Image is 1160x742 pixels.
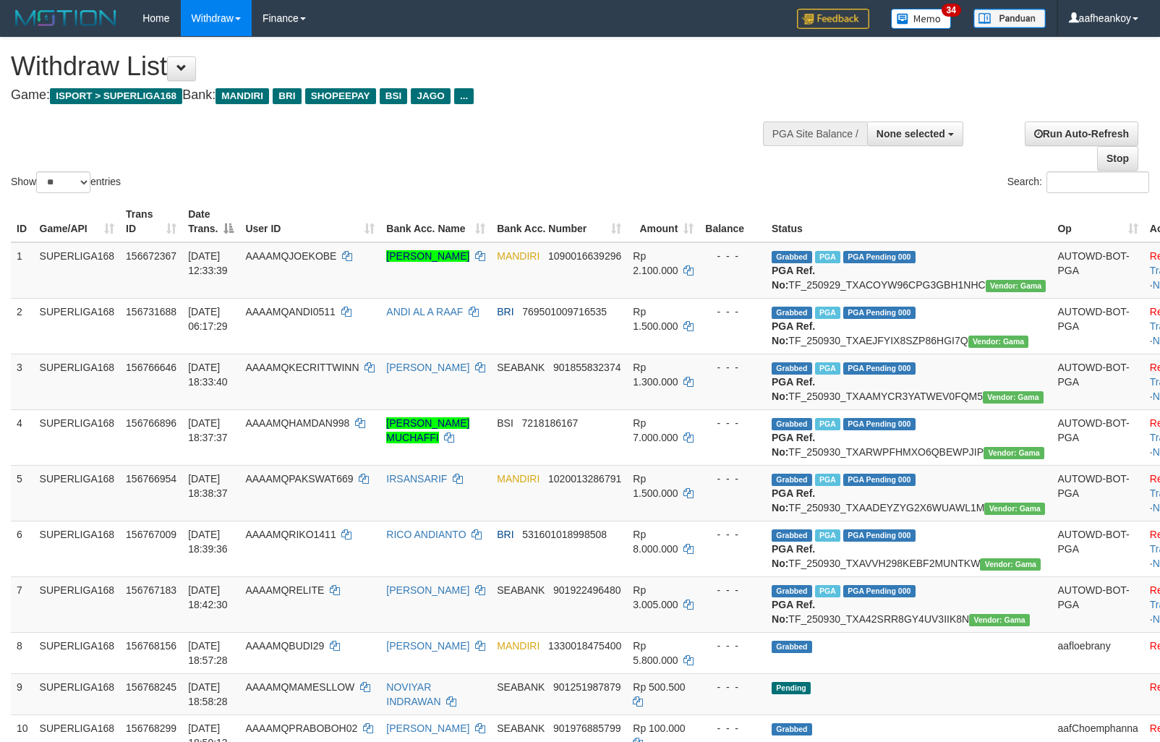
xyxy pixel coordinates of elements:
[772,432,815,458] b: PGA Ref. No:
[705,639,760,653] div: - - -
[11,7,121,29] img: MOTION_logo.png
[772,362,812,375] span: Grabbed
[245,584,324,596] span: AAAAMQRELITE
[699,201,766,242] th: Balance
[386,640,469,652] a: [PERSON_NAME]
[633,306,678,332] span: Rp 1.500.000
[797,9,869,29] img: Feedback.jpg
[34,673,121,715] td: SUPERLIGA168
[126,529,176,540] span: 156767009
[34,201,121,242] th: Game/API: activate to sort column ascending
[188,250,228,276] span: [DATE] 12:33:39
[497,681,545,693] span: SEABANK
[815,362,840,375] span: Marked by aafheankoy
[705,304,760,319] div: - - -
[1052,632,1143,673] td: aafloebrany
[188,640,228,666] span: [DATE] 18:57:28
[986,280,1046,292] span: Vendor URL: https://trx31.1velocity.biz
[34,354,121,409] td: SUPERLIGA168
[11,521,34,576] td: 6
[120,201,182,242] th: Trans ID: activate to sort column ascending
[386,250,469,262] a: [PERSON_NAME]
[843,362,916,375] span: PGA Pending
[772,529,812,542] span: Grabbed
[497,250,540,262] span: MANDIRI
[245,473,353,485] span: AAAAMQPAKSWAT669
[522,529,607,540] span: Copy 531601018998508 to clipboard
[984,447,1044,459] span: Vendor URL: https://trx31.1velocity.biz
[1052,298,1143,354] td: AUTOWD-BOT-PGA
[34,576,121,632] td: SUPERLIGA168
[522,306,607,317] span: Copy 769501009716535 to clipboard
[216,88,269,104] span: MANDIRI
[815,251,840,263] span: Marked by aafsengchandara
[386,417,469,443] a: [PERSON_NAME] MUCHAFFI
[815,474,840,486] span: Marked by aafsengchandara
[633,362,678,388] span: Rp 1.300.000
[305,88,376,104] span: SHOPEEPAY
[497,306,513,317] span: BRI
[772,585,812,597] span: Grabbed
[772,265,815,291] b: PGA Ref. No:
[245,306,336,317] span: AAAAMQANDI0511
[843,585,916,597] span: PGA Pending
[34,298,121,354] td: SUPERLIGA168
[245,529,336,540] span: AAAAMQRIKO1411
[245,250,336,262] span: AAAAMQJOEKOBE
[386,473,447,485] a: IRSANSARIF
[126,250,176,262] span: 156672367
[968,336,1029,348] span: Vendor URL: https://trx31.1velocity.biz
[877,128,945,140] span: None selected
[548,473,621,485] span: Copy 1020013286791 to clipboard
[497,584,545,596] span: SEABANK
[766,465,1052,521] td: TF_250930_TXAADEYZYG2X6WUAWL1M
[772,376,815,402] b: PGA Ref. No:
[497,722,545,734] span: SEABANK
[843,307,916,319] span: PGA Pending
[11,52,759,81] h1: Withdraw List
[772,723,812,735] span: Grabbed
[386,584,469,596] a: [PERSON_NAME]
[763,121,867,146] div: PGA Site Balance /
[188,473,228,499] span: [DATE] 18:38:37
[766,201,1052,242] th: Status
[521,417,578,429] span: Copy 7218186167 to clipboard
[815,529,840,542] span: Marked by aafheankoy
[772,418,812,430] span: Grabbed
[1052,242,1143,299] td: AUTOWD-BOT-PGA
[627,201,699,242] th: Amount: activate to sort column ascending
[126,417,176,429] span: 156766896
[1052,201,1143,242] th: Op: activate to sort column ascending
[766,242,1052,299] td: TF_250929_TXACOYW96CPG3GBH1NHC
[11,673,34,715] td: 9
[188,306,228,332] span: [DATE] 06:17:29
[766,576,1052,632] td: TF_250930_TXA42SRR8GY4UV3IIK8N
[705,721,760,735] div: - - -
[11,576,34,632] td: 7
[973,9,1046,28] img: panduan.png
[815,418,840,430] span: Marked by aafsengchandara
[380,201,491,242] th: Bank Acc. Name: activate to sort column ascending
[11,465,34,521] td: 5
[1052,409,1143,465] td: AUTOWD-BOT-PGA
[633,584,678,610] span: Rp 3.005.000
[1052,521,1143,576] td: AUTOWD-BOT-PGA
[126,473,176,485] span: 156766954
[454,88,474,104] span: ...
[126,362,176,373] span: 156766646
[11,242,34,299] td: 1
[772,251,812,263] span: Grabbed
[34,409,121,465] td: SUPERLIGA168
[766,521,1052,576] td: TF_250930_TXAVVH298KEBF2MUNTKW
[411,88,450,104] span: JAGO
[772,474,812,486] span: Grabbed
[126,640,176,652] span: 156768156
[843,474,916,486] span: PGA Pending
[34,242,121,299] td: SUPERLIGA168
[126,306,176,317] span: 156731688
[766,298,1052,354] td: TF_250930_TXAEJFYIX8SZP86HGI7Q
[843,418,916,430] span: PGA Pending
[386,722,469,734] a: [PERSON_NAME]
[188,584,228,610] span: [DATE] 18:42:30
[245,640,324,652] span: AAAAMQBUDI29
